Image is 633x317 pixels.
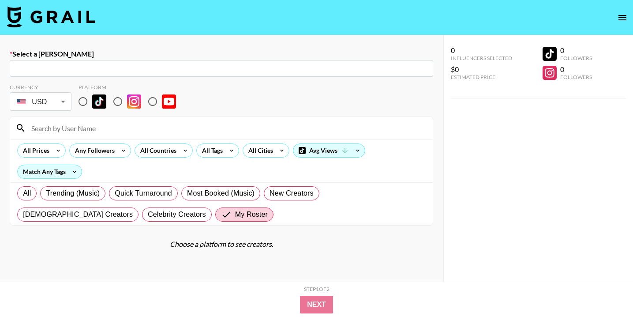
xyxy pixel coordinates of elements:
div: 0 [560,65,592,74]
span: Trending (Music) [46,188,100,199]
input: Search by User Name [26,121,427,135]
span: Most Booked (Music) [187,188,255,199]
img: Grail Talent [7,6,95,27]
div: Followers [560,55,592,61]
div: Platform [79,84,183,91]
div: Choose a platform to see creators. [10,240,433,249]
img: YouTube [162,94,176,109]
button: Next [300,296,333,313]
div: Estimated Price [451,74,512,80]
div: 0 [451,46,512,55]
div: Step 1 of 2 [304,286,330,292]
div: $0 [451,65,512,74]
div: All Cities [243,144,275,157]
span: [DEMOGRAPHIC_DATA] Creators [23,209,133,220]
div: Influencers Selected [451,55,512,61]
img: TikTok [92,94,106,109]
div: USD [11,94,70,109]
label: Select a [PERSON_NAME] [10,49,433,58]
div: All Tags [197,144,225,157]
div: Currency [10,84,71,91]
span: Celebrity Creators [148,209,206,220]
div: Avg Views [293,144,365,157]
span: Quick Turnaround [115,188,172,199]
span: My Roster [235,209,268,220]
div: 0 [560,46,592,55]
div: All Countries [135,144,178,157]
span: All [23,188,31,199]
div: All Prices [18,144,51,157]
div: Followers [560,74,592,80]
img: Instagram [127,94,141,109]
button: open drawer [614,9,631,26]
div: Any Followers [70,144,116,157]
span: New Creators [270,188,314,199]
div: Match Any Tags [18,165,82,178]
